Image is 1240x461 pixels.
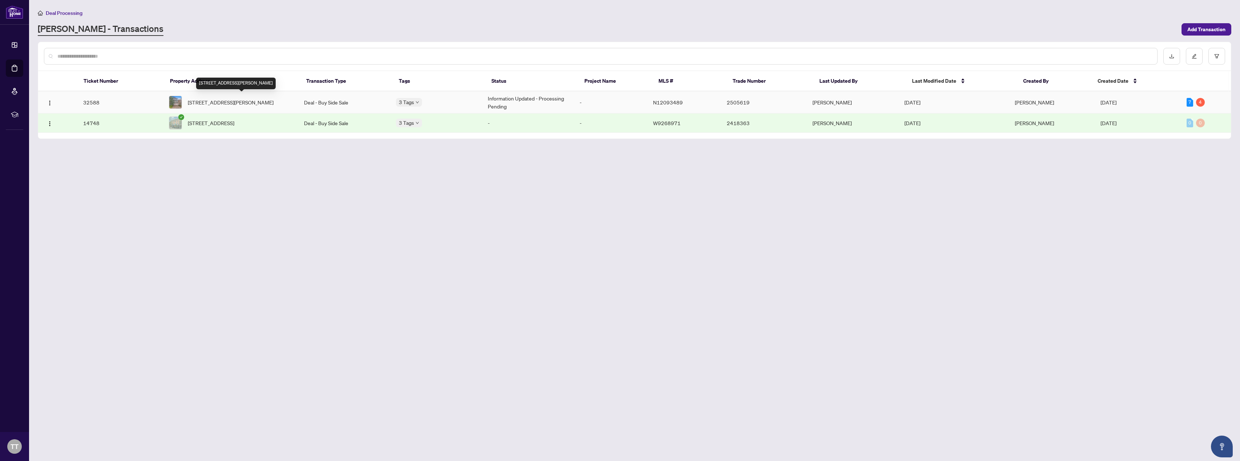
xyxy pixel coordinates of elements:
[44,117,56,129] button: Logo
[1186,48,1203,65] button: edit
[1192,54,1197,59] span: edit
[1169,54,1174,59] span: download
[164,71,300,91] th: Property Address
[1101,99,1117,106] span: [DATE]
[721,114,807,133] td: 2418363
[6,5,23,19] img: logo
[486,71,578,91] th: Status
[1015,99,1054,106] span: [PERSON_NAME]
[653,71,727,91] th: MLS #
[38,23,163,36] a: [PERSON_NAME] - Transactions
[482,91,574,114] td: Information Updated - Processing Pending
[482,114,574,133] td: -
[38,11,43,16] span: home
[44,96,56,108] button: Logo
[912,77,956,85] span: Last Modified Date
[188,119,234,127] span: [STREET_ADDRESS]
[188,98,273,106] span: [STREET_ADDRESS][PERSON_NAME]
[1092,71,1178,91] th: Created Date
[298,91,390,114] td: Deal - Buy Side Sale
[1163,48,1180,65] button: download
[416,100,419,104] span: down
[393,71,486,91] th: Tags
[1196,98,1205,107] div: 4
[653,120,681,126] span: W9268971
[906,71,1017,91] th: Last Modified Date
[399,119,414,127] span: 3 Tags
[1101,120,1117,126] span: [DATE]
[1211,436,1233,457] button: Open asap
[1015,120,1054,126] span: [PERSON_NAME]
[904,120,920,126] span: [DATE]
[807,114,899,133] td: [PERSON_NAME]
[727,71,813,91] th: Trade Number
[574,91,648,114] td: -
[77,114,163,133] td: 14748
[178,114,184,120] span: check-circle
[399,98,414,106] span: 3 Tags
[807,91,899,114] td: [PERSON_NAME]
[814,71,906,91] th: Last Updated By
[298,114,390,133] td: Deal - Buy Side Sale
[1187,98,1193,107] div: 7
[1098,77,1128,85] span: Created Date
[1196,119,1205,127] div: 0
[1187,24,1225,35] span: Add Transaction
[904,99,920,106] span: [DATE]
[77,91,163,114] td: 32588
[196,78,276,89] div: [STREET_ADDRESS][PERSON_NAME]
[653,99,683,106] span: N12093489
[721,91,807,114] td: 2505619
[47,100,53,106] img: Logo
[1214,54,1219,59] span: filter
[1017,71,1091,91] th: Created By
[47,121,53,127] img: Logo
[300,71,393,91] th: Transaction Type
[169,96,182,108] img: thumbnail-img
[579,71,653,91] th: Project Name
[1208,48,1225,65] button: filter
[11,441,19,452] span: TT
[416,121,419,125] span: down
[1182,23,1231,36] button: Add Transaction
[78,71,164,91] th: Ticket Number
[574,114,648,133] td: -
[1187,119,1193,127] div: 0
[169,117,182,129] img: thumbnail-img
[46,10,82,16] span: Deal Processing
